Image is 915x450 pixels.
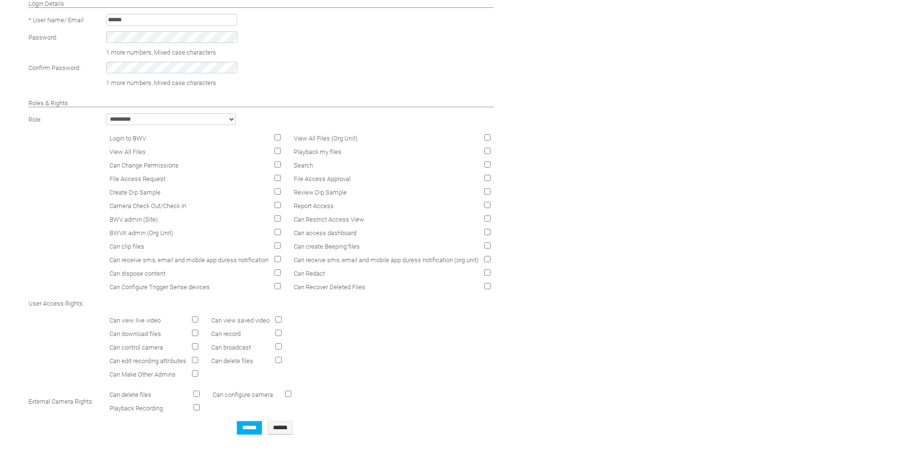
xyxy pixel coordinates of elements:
td: External Camera Rights: [26,385,103,418]
span: Can Recover Deleted Files [294,283,365,291]
span: 1 more numbers, Mixed case characters [106,79,216,86]
span: Playback Recording [109,405,163,412]
span: Can broadcast [211,344,251,351]
span: Password: [28,34,57,41]
span: Can download files [109,330,161,337]
span: Can view live video [109,317,161,324]
span: Can record [211,330,241,337]
span: BWV admin (Site) [109,216,158,223]
span: Can access dashboard [294,229,356,237]
span: Report Access [294,202,334,210]
span: Camera Check Out/Check In [109,202,186,210]
span: Can Configure Trigger Sense devices [109,283,210,291]
h4: Roles & Rights [28,99,494,107]
span: Can control camera [109,344,163,351]
span: Can edit recording attributes [109,357,186,365]
span: Can delete files [109,391,151,398]
span: Confirm Password: [28,64,81,71]
span: Can configure camera [213,391,273,398]
span: Can Redact [294,270,325,277]
span: 1 more numbers, Mixed case characters [106,49,216,56]
span: Can create Beeping files [294,243,360,250]
span: View All Files (Org Unit) [294,135,357,142]
span: Can receive sms, email and mobile app duress notification (org unit) [294,256,478,264]
span: File Access Approval [294,175,351,183]
span: Can view saved video [211,317,270,324]
span: Can clip files [109,243,144,250]
span: View All Files [109,148,146,155]
span: Can Make Other Admins [109,371,176,378]
span: User Access Rights: [28,300,84,307]
span: Can Change Permissions [109,162,178,169]
span: Can receive sms, email and mobile app duress notification [109,256,269,264]
span: Playback my files [294,148,341,155]
span: Can Restrict Access View [294,216,364,223]
span: Can delete files [211,357,253,365]
td: Role: [26,111,103,127]
span: Create Dip Sample [109,189,161,196]
span: Login to BWV [109,135,146,142]
span: BWVK admin (Org Unit) [109,229,173,237]
span: Can dispose content [109,270,165,277]
span: File Access Request [109,175,165,183]
span: Review Dip Sample [294,189,347,196]
span: * User Name/ Email: [28,16,85,24]
span: Search [294,162,313,169]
